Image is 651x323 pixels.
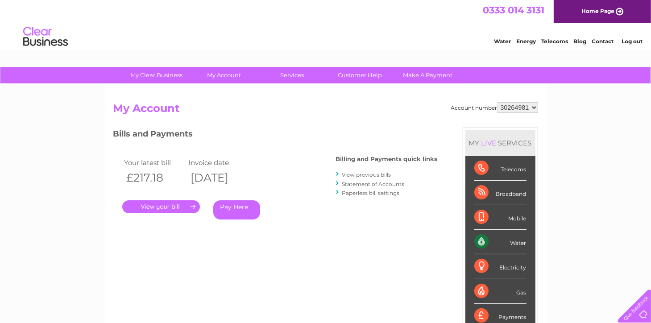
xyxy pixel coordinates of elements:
div: Broadband [474,181,527,205]
a: Blog [573,38,586,45]
a: Customer Help [323,67,397,83]
h3: Bills and Payments [113,128,438,143]
th: [DATE] [186,169,250,187]
a: My Account [187,67,261,83]
th: £217.18 [122,169,187,187]
a: . [122,200,200,213]
div: Account number [451,102,538,113]
div: Clear Business is a trading name of Verastar Limited (registered in [GEOGRAPHIC_DATA] No. 3667643... [115,5,537,43]
div: Water [474,230,527,254]
a: Paperless bill settings [342,190,400,196]
img: logo.png [23,23,68,50]
a: Contact [592,38,614,45]
div: Telecoms [474,156,527,181]
a: Telecoms [541,38,568,45]
a: My Clear Business [120,67,193,83]
a: Make A Payment [391,67,464,83]
div: MY SERVICES [465,130,535,156]
h4: Billing and Payments quick links [336,156,438,162]
a: Log out [622,38,643,45]
a: Water [494,38,511,45]
a: Energy [516,38,536,45]
a: Services [255,67,329,83]
div: Gas [474,279,527,304]
td: Your latest bill [122,157,187,169]
div: LIVE [480,139,498,147]
td: Invoice date [186,157,250,169]
a: Pay Here [213,200,260,219]
div: Mobile [474,205,527,230]
a: 0333 014 3131 [483,4,544,16]
h2: My Account [113,102,538,119]
div: Electricity [474,254,527,279]
a: Statement of Accounts [342,181,405,187]
a: View previous bills [342,171,391,178]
